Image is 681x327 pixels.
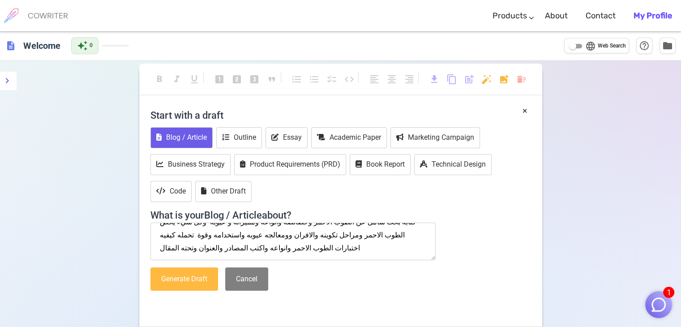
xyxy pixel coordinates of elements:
[660,38,676,54] button: Manage Documents
[90,41,93,50] span: 0
[150,267,218,291] button: Generate Draft
[150,127,213,148] button: Blog / Article
[266,74,277,85] span: format_quote
[369,74,380,85] span: format_align_left
[390,127,480,148] button: Marketing Campaign
[650,296,667,313] img: Close chat
[216,127,262,148] button: Outline
[311,127,387,148] button: Academic Paper
[234,154,346,175] button: Product Requirements (PRD)
[493,3,527,29] a: Products
[326,74,337,85] span: checklist
[481,74,492,85] span: auto_fix_high
[598,42,626,51] span: Web Search
[150,181,192,202] button: Code
[516,74,527,85] span: delete_sweep
[523,104,527,117] button: ×
[350,154,411,175] button: Book Report
[404,74,415,85] span: format_align_right
[214,74,225,85] span: looks_one
[150,223,436,260] textarea: كتابه بحث شامل عن الطوب الاحمر وخصائصه وانواعه ومميزاته و عيوبه وكل شيء يخص الطوب الاحمر ومراحل ت...
[189,74,200,85] span: format_underlined
[249,74,260,85] span: looks_3
[150,154,231,175] button: Business Strategy
[545,3,568,29] a: About
[266,127,308,148] button: Essay
[28,12,68,20] h6: COWRITER
[414,154,492,175] button: Technical Design
[634,11,672,21] b: My Profile
[662,40,673,51] span: folder
[464,74,475,85] span: post_add
[446,74,457,85] span: content_copy
[154,74,165,85] span: format_bold
[225,267,268,291] button: Cancel
[499,74,510,85] span: add_photo_alternate
[150,204,531,221] h4: What is your Blog / Article about?
[231,74,242,85] span: looks_two
[344,74,355,85] span: code
[634,3,672,29] a: My Profile
[195,181,252,202] button: Other Draft
[586,3,616,29] a: Contact
[585,41,596,52] span: language
[20,37,64,55] h6: Click to edit title
[429,74,440,85] span: download
[386,74,397,85] span: format_align_center
[645,291,672,318] button: 1
[639,40,650,51] span: help_outline
[291,74,302,85] span: format_list_numbered
[5,40,16,51] span: description
[150,104,531,126] h4: Start with a draft
[77,40,88,51] span: auto_awesome
[663,287,674,298] span: 1
[309,74,320,85] span: format_list_bulleted
[636,38,652,54] button: Help & Shortcuts
[171,74,182,85] span: format_italic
